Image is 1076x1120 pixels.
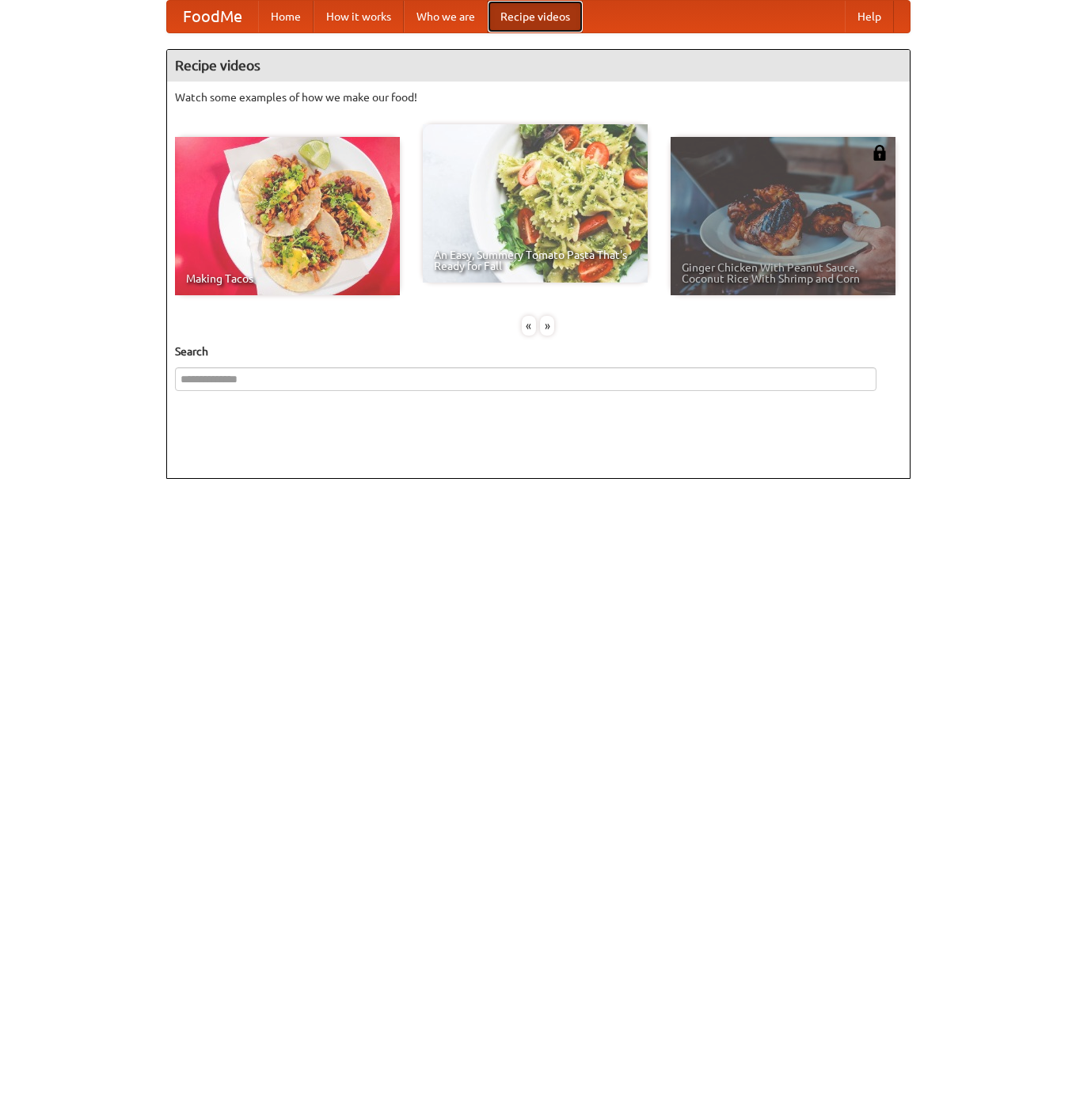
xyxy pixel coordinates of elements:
span: An Easy, Summery Tomato Pasta That's Ready for Fall [434,249,637,271]
img: 483408.png [872,145,888,161]
a: Recipe videos [488,1,583,32]
a: An Easy, Summery Tomato Pasta That's Ready for Fall [423,124,648,283]
a: Home [258,1,314,32]
a: Who we are [404,1,488,32]
h5: Search [175,344,902,359]
h4: Recipe videos [167,50,910,82]
p: Watch some examples of how we make our food! [175,89,902,105]
div: » [540,316,554,336]
a: FoodMe [167,1,258,32]
a: Making Tacos [175,137,400,295]
a: Help [845,1,894,32]
span: Making Tacos [186,273,389,284]
a: How it works [314,1,404,32]
div: « [522,316,536,336]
